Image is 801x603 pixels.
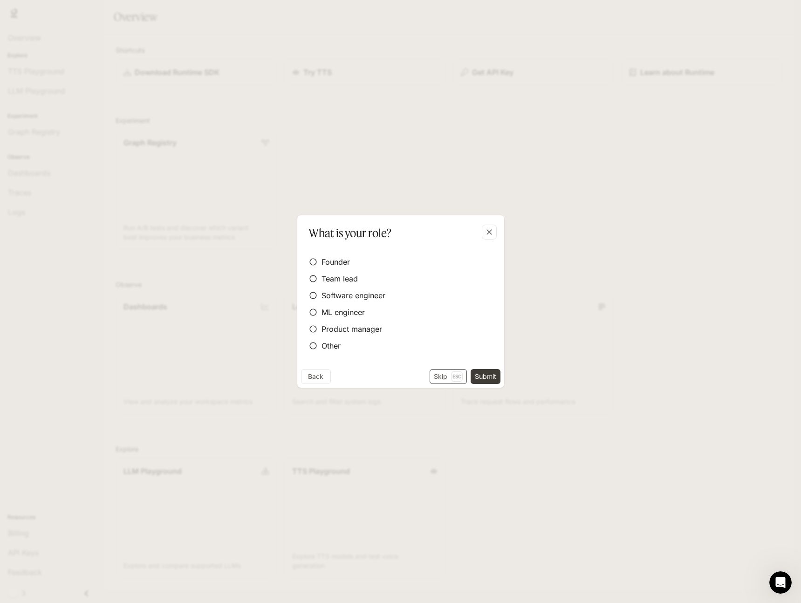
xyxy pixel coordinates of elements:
[322,273,358,284] span: Team lead
[769,571,792,594] iframe: Intercom live chat
[451,371,463,382] p: Esc
[322,340,341,351] span: Other
[322,323,382,335] span: Product manager
[322,290,385,301] span: Software engineer
[430,369,467,384] button: SkipEsc
[308,225,391,241] p: What is your role?
[322,256,350,267] span: Founder
[471,369,500,384] button: Submit
[301,369,331,384] button: Back
[322,307,365,318] span: ML engineer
